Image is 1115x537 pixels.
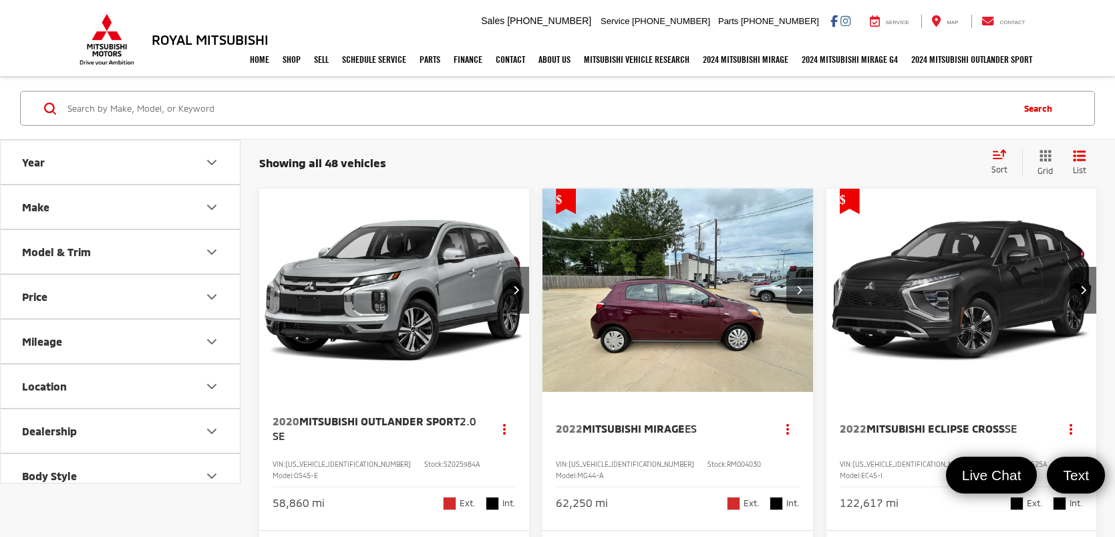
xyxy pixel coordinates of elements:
a: Shop [276,43,307,76]
div: Body Style [22,469,77,482]
span: Sort [991,165,1007,174]
span: 2022 [840,422,866,435]
a: 2022 Mitsubishi Eclipse Cross SE2022 Mitsubishi Eclipse Cross SE2022 Mitsubishi Eclipse Cross SE2... [826,189,1098,392]
span: Ext. [1027,497,1043,510]
div: 58,860 mi [273,496,325,511]
h3: Royal Mitsubishi [152,32,269,47]
span: Int. [1070,497,1083,510]
span: Sales [481,15,504,26]
a: 2022Mitsubishi Eclipse CrossSE [840,421,1046,436]
a: Contact [489,43,532,76]
a: Contact [971,15,1036,28]
div: Mileage [204,334,220,350]
div: Body Style [204,468,220,484]
span: [PHONE_NUMBER] [507,15,591,26]
button: PricePrice [1,275,241,318]
span: Service [601,16,629,26]
span: Parts [718,16,738,26]
span: Int. [786,497,800,510]
div: 122,617 mi [840,496,899,511]
div: Dealership [204,423,220,439]
button: Actions [1060,417,1083,441]
a: Home [243,43,276,76]
a: Live Chat [946,457,1038,494]
span: VIN: [556,460,569,468]
span: SZ025984A [444,460,480,468]
span: Live Chat [955,466,1028,484]
a: 2022Mitsubishi MirageES [556,421,762,436]
a: Map [921,15,968,28]
span: Model: [273,471,294,479]
button: Next image [1070,267,1096,314]
a: 2020Mitsubishi Outlander Sport2.0 SE [273,414,479,444]
div: Year [22,156,45,169]
span: MG44-A [577,471,603,479]
a: Service [860,15,919,28]
a: Mitsubishi Vehicle Research [577,43,696,76]
a: 2024 Mitsubishi Mirage [696,43,795,76]
button: Select sort value [985,149,1022,176]
a: Schedule Service: Opens in a new tab [335,43,413,76]
div: 2020 Mitsubishi Outlander Sport 2.0 SE 0 [259,189,530,392]
div: 2022 Mitsubishi Eclipse Cross SE 0 [826,189,1098,392]
div: Model & Trim [204,244,220,260]
span: Model: [840,471,861,479]
a: Text [1047,457,1105,494]
span: [US_VEHICLE_IDENTIFICATION_NUMBER] [285,460,411,468]
button: LocationLocation [1,364,241,408]
div: Price [204,289,220,305]
a: Sell [307,43,335,76]
span: VIN: [273,460,285,468]
img: 2022 Mitsubishi Mirage ES [542,189,814,393]
div: Dealership [22,425,77,437]
span: 2022 [556,422,583,435]
span: EC45-I [861,471,883,479]
div: Model & Trim [22,245,91,258]
span: Showing all 48 vehicles [259,156,386,169]
a: Finance [447,43,489,76]
span: RM004030 [727,460,761,468]
button: Model & TrimModel & Trim [1,230,241,274]
span: Black [486,497,499,510]
button: YearYear [1,140,241,184]
div: Make [204,199,220,215]
form: Search by Make, Model, or Keyword [66,92,1011,124]
span: Red Diamond [443,497,456,510]
a: 2024 Mitsubishi Outlander SPORT [905,43,1039,76]
button: Next image [502,267,529,314]
span: Black [1053,497,1066,510]
button: Search [1011,92,1072,125]
span: Labrador Black Pearl [1010,497,1023,510]
span: Red [727,497,740,510]
a: 2024 Mitsubishi Mirage G4 [795,43,905,76]
a: 2020 Mitsubishi Outlander Sport 2.0 SE2020 Mitsubishi Outlander Sport 2.0 SE2020 Mitsubishi Outla... [259,189,530,392]
img: 2020 Mitsubishi Outlander Sport 2.0 SE [259,189,530,393]
span: dropdown dots [786,423,789,434]
span: List [1073,165,1086,176]
span: VIN: [840,460,852,468]
span: dropdown dots [503,423,506,434]
span: Ext. [460,497,476,510]
div: Price [22,290,47,303]
span: 2020 [273,415,299,427]
span: SE [1005,422,1017,435]
button: Next image [786,267,813,314]
span: dropdown dots [1070,423,1072,434]
button: List View [1063,149,1096,177]
button: MileageMileage [1,320,241,363]
a: About Us [532,43,577,76]
span: OS45-E [294,471,318,479]
img: 2022 Mitsubishi Eclipse Cross SE [826,189,1098,393]
div: Location [22,380,67,393]
div: Make [22,201,49,213]
span: SZ024525A [1011,460,1047,468]
span: Stock: [424,460,444,468]
span: Text [1056,466,1096,484]
span: Int. [502,497,516,510]
span: Service [886,19,909,25]
div: 62,250 mi [556,496,608,511]
span: Mitsubishi Eclipse Cross [866,422,1005,435]
span: [PHONE_NUMBER] [632,16,710,26]
span: Mitsubishi Outlander Sport [299,415,460,427]
span: [US_VEHICLE_IDENTIFICATION_NUMBER] [852,460,978,468]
